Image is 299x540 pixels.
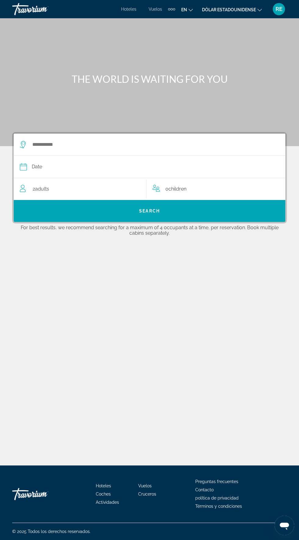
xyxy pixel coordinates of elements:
a: Vuelos [149,7,162,12]
span: Adults [35,186,49,192]
font: Dólar estadounidense [202,7,256,12]
button: Select cruise date [20,156,273,178]
div: Search widget [14,134,285,222]
a: Hoteles [121,7,136,12]
a: Vuelos [138,483,152,488]
a: Contacto [195,487,214,492]
font: en [181,7,187,12]
button: Travelers: 2 adults, 0 children [14,178,285,200]
button: Cambiar moneda [202,5,262,14]
button: Menú de usuario [271,3,287,16]
button: Cambiar idioma [181,5,193,14]
a: Ir a casa [12,485,73,503]
iframe: Botón para iniciar la ventana de mensajería [275,516,294,535]
font: © 2025 Todos los derechos reservados. [12,529,91,534]
span: Date [32,163,42,171]
a: Preguntas frecuentes [195,479,238,484]
span: 2 [33,185,49,193]
font: RE [276,6,283,12]
a: Cruceros [138,492,156,496]
span: 0 [165,185,186,193]
p: For best results, we recommend searching for a maximum of 4 occupants at a time, per reservation.... [12,223,287,236]
a: Travorium [12,1,73,17]
a: Actividades [96,500,119,505]
span: Children [168,186,186,192]
button: Search [14,200,285,222]
a: Coches [96,492,111,496]
a: Hoteles [96,483,111,488]
input: Select cruise destination [32,140,273,149]
span: Search [139,209,160,213]
a: Términos y condiciones [195,504,242,509]
button: Elementos de navegación adicionales [168,4,175,14]
h1: THE WORLD IS WAITING FOR YOU [35,73,264,85]
a: política de privacidad [195,496,239,500]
